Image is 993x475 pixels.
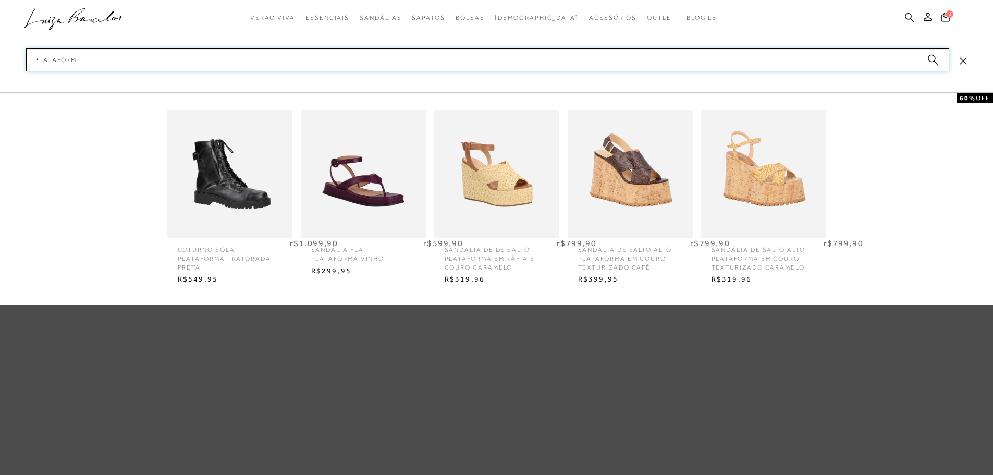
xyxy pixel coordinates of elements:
span: SANDÁLIA DE DE SALTO PLATAFORMA EM RÁFIA E COURO CARAMELO [437,238,557,272]
a: noSubCategoriesText [495,8,579,28]
span: Verão Viva [250,14,295,21]
a: categoryNavScreenReaderText [456,8,485,28]
img: COTURNO SOLA PLATAFORMA TRATORADA PRETA [167,92,292,256]
span: Sandálias [360,14,401,21]
span: R$299,95 [303,263,423,279]
a: categoryNavScreenReaderText [305,8,349,28]
span: SANDÁLIA DE SALTO ALTO PLATAFORMA EM COURO TEXTURIZADO CAFÉ [570,238,690,272]
a: categoryNavScreenReaderText [360,8,401,28]
span: R$319,96 [437,272,557,287]
span: R$549,95 [170,272,290,287]
span: Acessórios [589,14,636,21]
span: Outlet [647,14,676,21]
a: SANDÁLIA DE SALTO ALTO PLATAFORMA EM COURO TEXTURIZADO CARAMELO 60%OFF SANDÁLIA DE SALTO ALTO PLA... [698,110,829,287]
span: Essenciais [305,14,349,21]
a: Sandália flat plataforma vinho 50%OFF Sandália flat plataforma vinho R$599,90 R$299,95 [298,110,428,278]
a: SANDÁLIA DE DE SALTO PLATAFORMA EM RÁFIA E COURO CARAMELO 60%OFF SANDÁLIA DE DE SALTO PLATAFORMA ... [432,110,562,287]
span: 1 [946,10,953,18]
a: BLOG LB [686,8,717,28]
a: SANDÁLIA DE SALTO ALTO PLATAFORMA EM COURO TEXTURIZADO CAFÉ 50%OFF SANDÁLIA DE SALTO ALTO PLATAFO... [565,110,695,287]
span: SANDÁLIA DE SALTO ALTO PLATAFORMA EM COURO TEXTURIZADO CARAMELO [704,238,824,272]
a: categoryNavScreenReaderText [250,8,295,28]
strong: 60% [960,94,976,102]
span: Sapatos [412,14,445,21]
img: SANDÁLIA DE DE SALTO PLATAFORMA EM RÁFIA E COURO CARAMELO [434,92,559,256]
span: COTURNO SOLA PLATAFORMA TRATORADA PRETA [170,238,290,272]
a: categoryNavScreenReaderText [412,8,445,28]
input: Buscar. [26,48,949,71]
a: categoryNavScreenReaderText [647,8,676,28]
span: [DEMOGRAPHIC_DATA] [495,14,579,21]
span: R$399,95 [570,272,690,287]
span: Bolsas [456,14,485,21]
img: SANDÁLIA DE SALTO ALTO PLATAFORMA EM COURO TEXTURIZADO CARAMELO [701,92,826,256]
span: Sandália flat plataforma vinho [303,238,423,263]
img: Sandália flat plataforma vinho [301,92,426,256]
button: 1 [938,11,953,26]
span: BLOG LB [686,14,717,21]
a: categoryNavScreenReaderText [589,8,636,28]
a: COTURNO SOLA PLATAFORMA TRATORADA PRETA 50%OFF COTURNO SOLA PLATAFORMA TRATORADA PRETA R$1.099,90... [165,110,295,287]
img: SANDÁLIA DE SALTO ALTO PLATAFORMA EM COURO TEXTURIZADO CAFÉ [568,92,693,256]
span: R$319,96 [704,272,824,287]
span: OFF [976,94,990,102]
